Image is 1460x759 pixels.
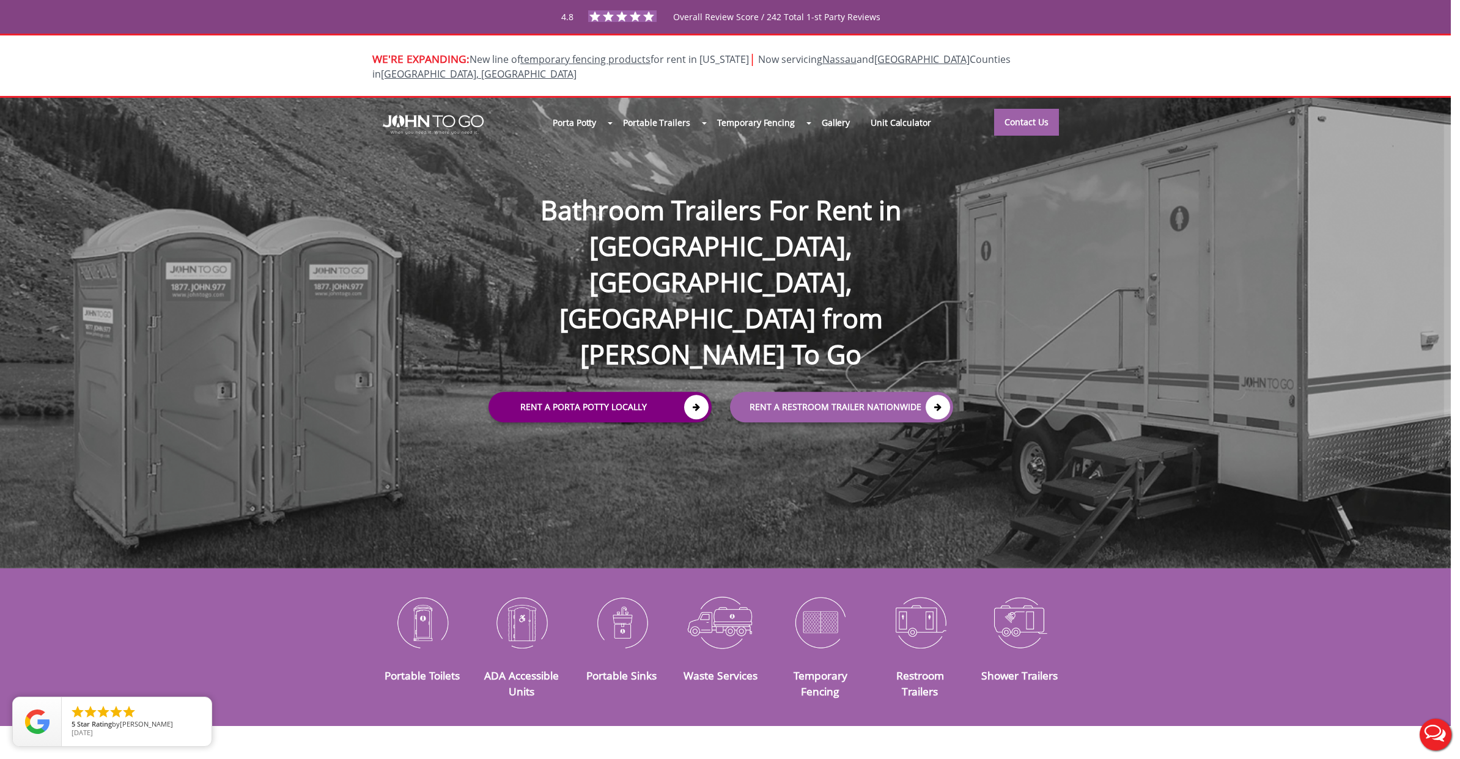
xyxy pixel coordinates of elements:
[382,590,463,654] img: Portable-Toilets-icon_N.png
[707,109,805,136] a: Temporary Fencing
[860,109,942,136] a: Unit Calculator
[484,668,559,698] a: ADA Accessible Units
[476,152,965,372] h1: Bathroom Trailers For Rent in [GEOGRAPHIC_DATA], [GEOGRAPHIC_DATA], [GEOGRAPHIC_DATA] from [PERSO...
[70,705,85,719] li: 
[879,590,960,654] img: Restroom-Trailers-icon_N.png
[979,590,1060,654] img: Shower-Trailers-icon_N.png
[874,53,970,66] a: [GEOGRAPHIC_DATA]
[684,668,758,683] a: Waste Services
[481,590,562,654] img: ADA-Accessible-Units-icon_N.png
[489,392,712,422] a: Rent a Porta Potty Locally
[72,719,75,728] span: 5
[96,705,111,719] li: 
[385,668,460,683] a: Portable Toilets
[581,590,662,654] img: Portable-Sinks-icon_N.png
[586,668,657,683] a: Portable Sinks
[811,109,860,136] a: Gallery
[780,590,861,654] img: Temporary-Fencing-cion_N.png
[372,53,1011,81] span: New line of for rent in [US_STATE]
[613,109,700,136] a: Portable Trailers
[72,728,93,737] span: [DATE]
[981,668,1058,683] a: Shower Trailers
[896,668,944,698] a: Restroom Trailers
[749,50,756,67] span: |
[994,109,1059,136] a: Contact Us
[561,11,573,23] span: 4.8
[680,590,762,654] img: Waste-Services-icon_N.png
[794,668,847,698] a: Temporary Fencing
[542,109,606,136] a: Porta Potty
[381,67,577,81] a: [GEOGRAPHIC_DATA], [GEOGRAPHIC_DATA]
[83,705,98,719] li: 
[383,115,484,134] img: JOHN to go
[372,51,470,66] span: WE'RE EXPANDING:
[673,11,880,47] span: Overall Review Score / 242 Total 1-st Party Reviews
[109,705,124,719] li: 
[1411,710,1460,759] button: Live Chat
[822,53,857,66] a: Nassau
[122,705,136,719] li: 
[520,53,651,66] a: temporary fencing products
[730,392,953,422] a: rent a RESTROOM TRAILER Nationwide
[72,721,202,729] span: by
[25,710,50,734] img: Review Rating
[120,719,173,728] span: [PERSON_NAME]
[77,719,112,728] span: Star Rating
